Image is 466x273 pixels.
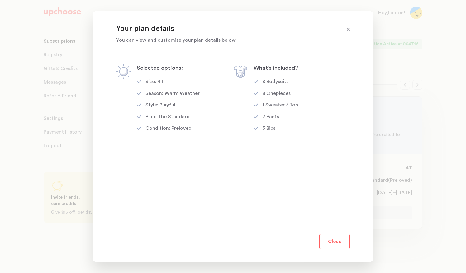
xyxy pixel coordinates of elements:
p: Condition: [145,126,170,131]
p: Size: [145,79,156,84]
p: Style: [145,102,158,107]
span: 4T [157,79,164,84]
span: The Standard [158,114,190,119]
p: Your plan details [116,24,334,34]
div: 8 Onepieces [262,90,291,98]
p: Season: [145,91,163,96]
span: Preloved [171,126,192,131]
div: 1 Sweater / Top [262,102,298,109]
div: 8 Bodysuits [262,78,288,86]
button: Close [319,234,350,249]
p: Plan: [145,114,156,119]
p: What’s included? [254,64,298,72]
span: Playful [159,102,175,107]
span: Warm Weather [164,91,200,96]
p: You can view and customise your plan details below [116,36,334,44]
div: 2 Pants [262,114,279,121]
p: Selected options: [137,64,200,72]
div: 3 Bibs [262,125,275,133]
